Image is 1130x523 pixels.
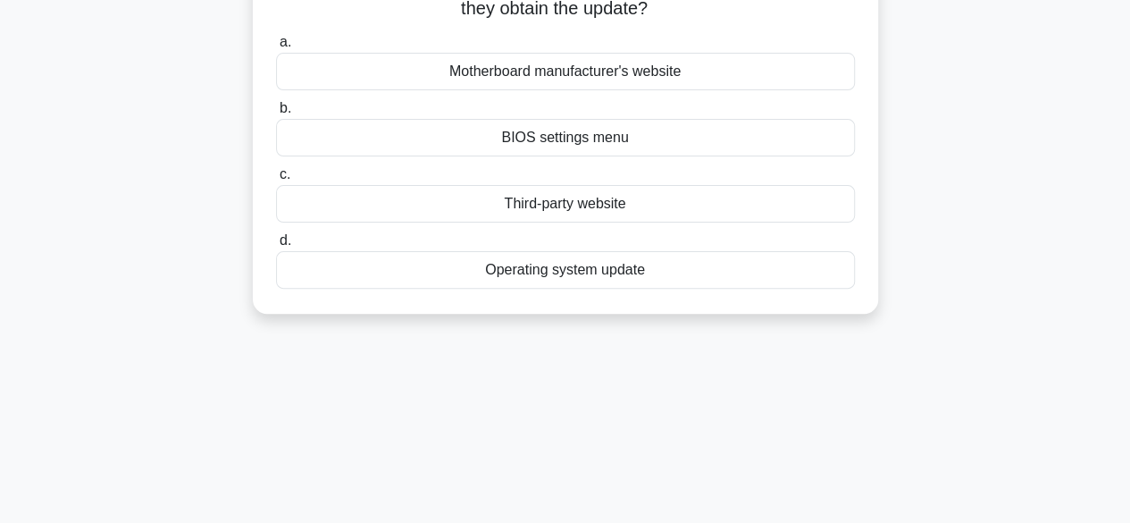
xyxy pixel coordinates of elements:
[280,166,290,181] span: c.
[276,251,855,289] div: Operating system update
[280,232,291,248] span: d.
[280,34,291,49] span: a.
[276,119,855,156] div: BIOS settings menu
[276,53,855,90] div: Motherboard manufacturer's website
[276,185,855,223] div: Third-party website
[280,100,291,115] span: b.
